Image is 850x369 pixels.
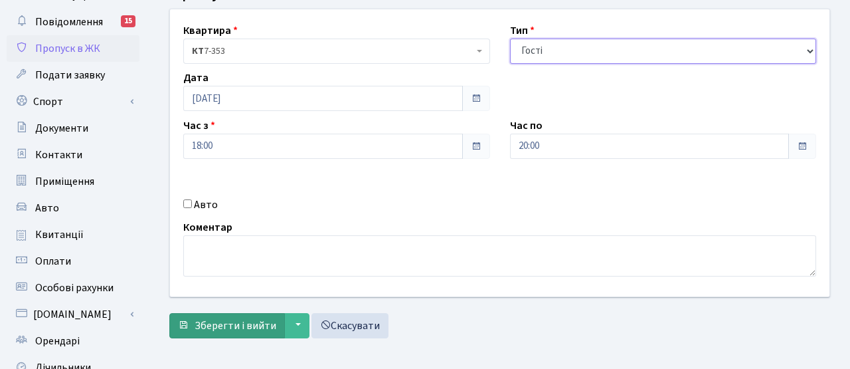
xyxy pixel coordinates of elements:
[510,23,535,39] label: Тип
[183,118,215,134] label: Час з
[510,118,543,134] label: Час по
[7,168,139,195] a: Приміщення
[7,248,139,275] a: Оплати
[7,115,139,142] a: Документи
[192,45,473,58] span: <b>КТ</b>&nbsp;&nbsp;&nbsp;&nbsp;7-353
[7,275,139,301] a: Особові рахунки
[194,197,218,213] label: Авто
[121,15,135,27] div: 15
[7,221,139,248] a: Квитанції
[7,9,139,35] a: Повідомлення15
[7,328,139,354] a: Орендарі
[7,35,139,62] a: Пропуск в ЖК
[35,334,80,348] span: Орендарі
[183,70,209,86] label: Дата
[7,195,139,221] a: Авто
[183,219,232,235] label: Коментар
[7,88,139,115] a: Спорт
[183,39,490,64] span: <b>КТ</b>&nbsp;&nbsp;&nbsp;&nbsp;7-353
[35,41,100,56] span: Пропуск в ЖК
[192,45,204,58] b: КТ
[35,281,114,295] span: Особові рахунки
[7,62,139,88] a: Подати заявку
[195,318,276,333] span: Зберегти і вийти
[35,201,59,215] span: Авто
[169,313,285,338] button: Зберегти і вийти
[311,313,388,338] a: Скасувати
[7,142,139,168] a: Контакти
[7,301,139,328] a: [DOMAIN_NAME]
[35,254,71,269] span: Оплати
[35,148,82,162] span: Контакти
[35,68,105,82] span: Подати заявку
[35,121,88,136] span: Документи
[35,174,94,189] span: Приміщення
[35,15,103,29] span: Повідомлення
[35,227,84,242] span: Квитанції
[183,23,238,39] label: Квартира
